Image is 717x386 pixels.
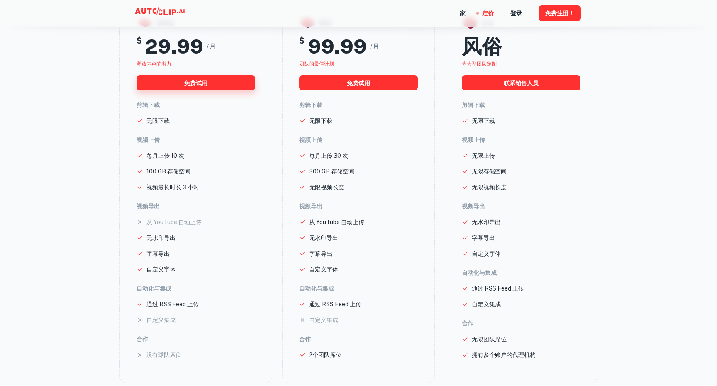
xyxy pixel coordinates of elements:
[137,102,160,108] font: 剪辑下载
[308,34,367,58] font: 99.99
[460,10,466,17] font: 家
[137,36,142,46] font: $
[472,250,501,257] font: 自定义字体
[137,61,171,67] font: 释放内容的潜力
[146,301,199,308] font: 通过 RSS Feed 上传
[309,235,338,241] font: 无水印导出
[472,352,536,358] font: 拥有多个账户的代理机构
[462,61,497,67] font: 为大型团队定制
[146,168,190,175] font: 100 GB 存储空间
[462,137,485,143] font: 视频上传
[462,102,485,108] font: 剪辑下载
[472,168,507,175] font: 无限存储空间
[539,5,581,21] button: 免费注册！
[309,184,344,191] font: 无限视频长度
[462,34,502,58] font: 风俗
[146,317,176,323] font: 自定义集成
[137,75,255,90] button: 免费试用
[504,80,539,86] font: 联系销售人员
[482,10,494,17] font: 定价
[462,203,485,210] font: 视频导出
[299,61,334,67] font: 团队的最佳计划
[309,317,338,323] font: 自定义集成
[146,235,176,241] font: 无水印导出
[146,250,170,257] font: 字幕导出
[472,152,495,159] font: 无限上传
[472,117,495,124] font: 无限下载
[309,352,341,358] font: 2个团队席位
[510,10,522,17] font: 登录
[299,203,322,210] font: 视频导出
[145,34,203,58] font: 29.99
[146,219,202,225] font: 从 YouTube 自动上传
[184,80,207,86] font: 免费试用
[462,75,580,90] button: 联系销售人员
[299,137,322,143] font: 视频上传
[472,336,507,342] font: 无限团队席位
[309,168,354,175] font: 300 GB 存储空间
[146,352,181,358] font: 没有球队席位
[137,203,160,210] font: 视频导出
[545,10,574,17] font: 免费注册！
[309,250,332,257] font: 字幕导出
[299,102,322,108] font: 剪辑下载
[462,320,473,327] font: 合作
[309,117,332,124] font: 无限下载
[146,184,199,191] font: 视频最长时长 3 小时
[472,301,501,308] font: 自定义集成
[299,285,334,292] font: 自动化与集成
[299,36,305,46] font: $
[309,266,338,273] font: 自定义字体
[299,75,418,90] button: 免费试用
[137,336,148,342] font: 合作
[299,336,311,342] font: 合作
[146,152,184,159] font: 每月上传 10 次
[472,219,501,225] font: 无水印导出
[347,80,370,86] font: 免费试用
[309,152,348,159] font: 每月上传 30 次
[207,42,216,50] font: /月
[472,184,507,191] font: 无限视频长度
[309,301,361,308] font: 通过 RSS Feed 上传
[472,235,495,241] font: 字幕导出
[146,117,170,124] font: 无限下载
[462,269,497,276] font: 自动化与集成
[370,42,379,50] font: /月
[137,137,160,143] font: 视频上传
[137,285,171,292] font: 自动化与集成
[146,266,176,273] font: 自定义字体
[309,219,364,225] font: 从 YouTube 自动上传
[472,285,524,292] font: 通过 RSS Feed 上传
